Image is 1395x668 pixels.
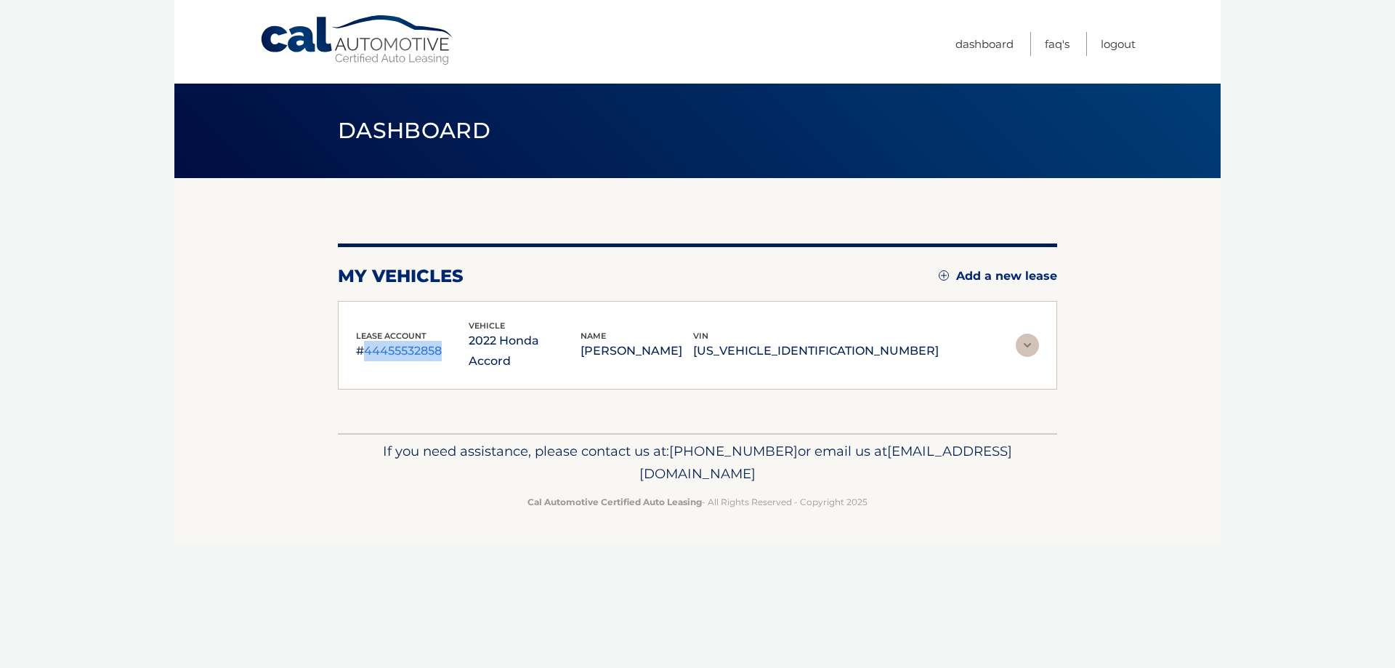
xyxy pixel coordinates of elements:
[338,117,490,144] span: Dashboard
[469,321,505,331] span: vehicle
[693,341,939,361] p: [US_VEHICLE_IDENTIFICATION_NUMBER]
[356,331,426,341] span: lease account
[347,440,1048,486] p: If you need assistance, please contact us at: or email us at
[669,443,798,459] span: [PHONE_NUMBER]
[1101,32,1136,56] a: Logout
[1016,334,1039,357] img: accordion-rest.svg
[347,494,1048,510] p: - All Rights Reserved - Copyright 2025
[338,265,464,287] h2: my vehicles
[939,269,1057,283] a: Add a new lease
[581,331,606,341] span: name
[581,341,693,361] p: [PERSON_NAME]
[356,341,469,361] p: #44455532858
[259,15,456,66] a: Cal Automotive
[1045,32,1069,56] a: FAQ's
[469,331,581,371] p: 2022 Honda Accord
[693,331,708,341] span: vin
[527,496,702,507] strong: Cal Automotive Certified Auto Leasing
[939,270,949,281] img: add.svg
[955,32,1014,56] a: Dashboard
